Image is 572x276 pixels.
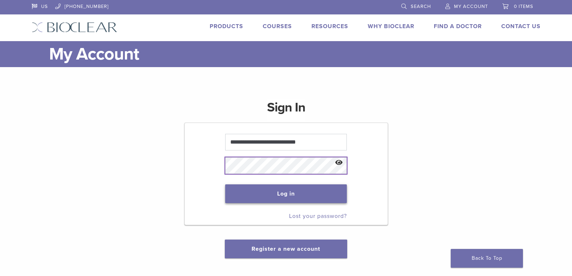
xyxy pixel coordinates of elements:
[411,4,431,9] span: Search
[225,184,347,203] button: Log in
[32,22,117,32] img: Bioclear
[263,23,292,30] a: Courses
[225,240,347,258] button: Register a new account
[434,23,482,30] a: Find A Doctor
[454,4,488,9] span: My Account
[331,154,347,172] button: Show password
[501,23,541,30] a: Contact Us
[289,213,347,220] a: Lost your password?
[267,99,305,122] h1: Sign In
[368,23,414,30] a: Why Bioclear
[451,249,523,268] a: Back To Top
[49,41,541,67] h1: My Account
[311,23,348,30] a: Resources
[252,245,320,253] a: Register a new account
[210,23,243,30] a: Products
[514,4,533,9] span: 0 items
